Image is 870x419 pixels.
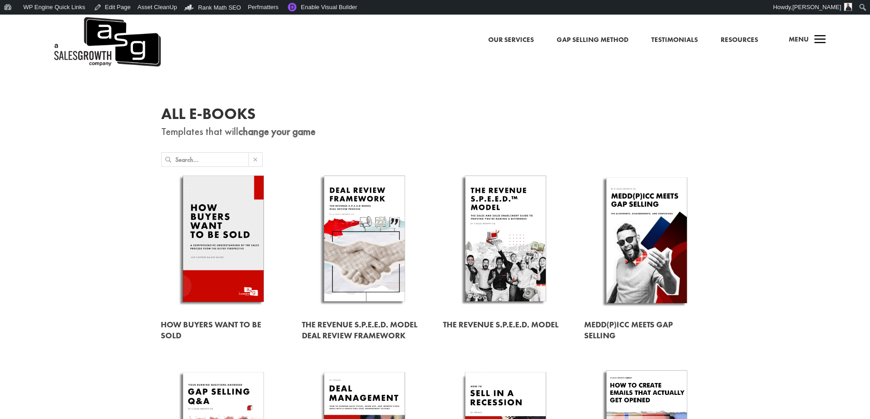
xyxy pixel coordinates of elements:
[488,34,534,46] a: Our Services
[101,58,154,64] div: Keywords by Traffic
[161,106,709,126] h1: All E-Books
[53,15,161,69] img: ASG Co. Logo
[721,34,758,46] a: Resources
[161,126,709,137] p: Templates that will
[15,15,22,22] img: logo_orange.svg
[26,15,45,22] div: v 4.0.24
[53,15,161,69] a: A Sales Growth Company Logo
[811,31,829,49] span: a
[175,153,248,166] input: Search...
[557,34,628,46] a: Gap Selling Method
[25,57,32,65] img: tab_domain_overview_orange.svg
[789,35,809,44] span: Menu
[792,4,841,10] span: [PERSON_NAME]
[24,24,100,31] div: Domain: [DOMAIN_NAME]
[91,57,98,65] img: tab_keywords_by_traffic_grey.svg
[238,124,316,138] strong: change your game
[651,34,698,46] a: Testimonials
[15,24,22,31] img: website_grey.svg
[35,58,82,64] div: Domain Overview
[198,4,241,11] span: Rank Math SEO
